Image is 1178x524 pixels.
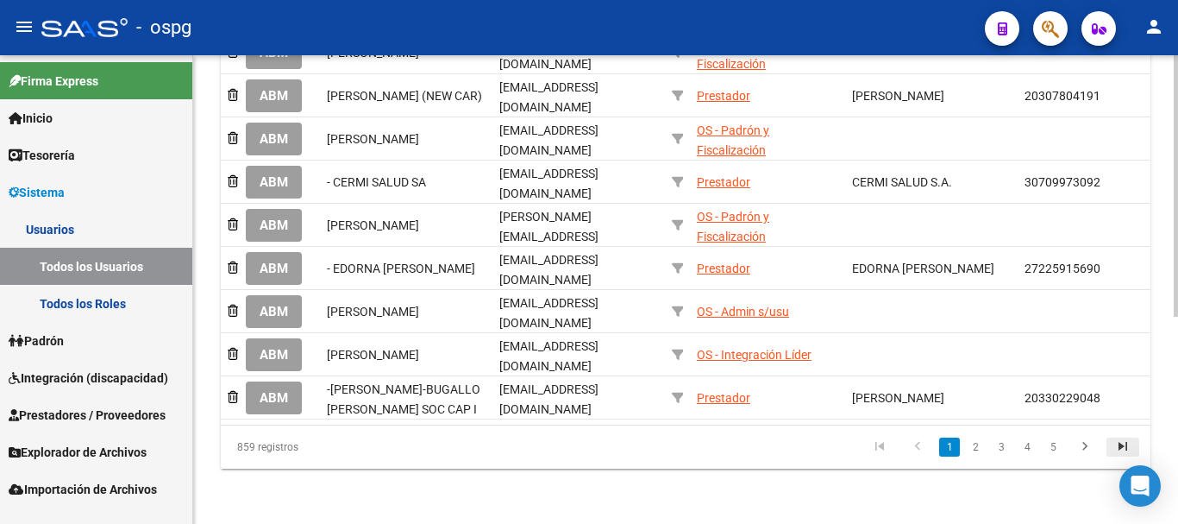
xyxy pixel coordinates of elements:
span: ABM [260,348,288,363]
span: Sistema [9,183,65,202]
span: [PERSON_NAME] [327,305,419,319]
span: ABM [260,262,288,277]
a: go to first page [863,438,896,457]
button: ABM [246,79,302,111]
div: OS - Integración Líder [697,345,811,365]
button: ABM [246,338,302,370]
a: go to last page [1106,438,1139,457]
div: OS - Admin s/usu [697,302,789,322]
div: Prestador [697,173,750,193]
mat-icon: menu [14,16,34,37]
a: 5 [1043,438,1063,457]
span: [PERSON_NAME] (NEW CAR) [327,89,482,103]
a: go to previous page [901,438,934,457]
span: ABM [260,89,288,104]
span: Explorador de Archivos [9,443,147,462]
span: - EDORNA [PERSON_NAME] [327,262,475,275]
span: - CERMI SALUD SA [327,175,426,189]
span: -[PERSON_NAME]-BUGALLO [PERSON_NAME] SOC CAP I SECC IV CENTRO DE DIA EL PORTAL [327,382,480,455]
span: [EMAIL_ADDRESS][DOMAIN_NAME] [499,339,598,373]
a: 4 [1017,438,1037,457]
li: page 5 [1040,432,1066,462]
span: ABM [260,175,288,191]
span: Importación de Archivos [9,480,157,499]
div: OS - Padrón y Fiscalización [697,207,838,247]
span: ABM [260,305,288,320]
a: go to next page [1068,438,1101,457]
div: Open Intercom Messenger [1119,465,1161,507]
span: [EMAIL_ADDRESS][DOMAIN_NAME] [499,123,598,157]
button: ABM [246,382,302,414]
a: 2 [965,438,986,457]
span: Integración (discapacidad) [9,369,168,388]
span: ABM [260,218,288,234]
button: ABM [246,123,302,155]
span: Firma Express [9,72,98,91]
li: page 3 [988,432,1014,462]
span: EDORNA [PERSON_NAME] [852,262,994,275]
button: ABM [246,209,302,241]
span: [PERSON_NAME] [852,89,944,103]
span: Tesorería [9,146,75,165]
div: Prestador [697,259,750,279]
span: 27225915690 [1024,262,1100,275]
span: Inicio [9,109,53,128]
button: ABM [246,166,302,198]
span: [PERSON_NAME][EMAIL_ADDRESS][DOMAIN_NAME] [499,210,598,263]
span: CERMI SALUD S.A. [852,175,952,189]
span: 20307804191 [1024,89,1100,103]
li: page 4 [1014,432,1040,462]
span: [PERSON_NAME] [327,218,419,232]
li: page 2 [962,432,988,462]
span: [PERSON_NAME] [852,391,944,405]
span: 20330229048 [1024,391,1100,405]
a: 3 [991,438,1012,457]
a: 1 [939,438,960,457]
span: [EMAIL_ADDRESS][DOMAIN_NAME] [499,253,598,287]
div: Prestador [697,388,750,408]
div: Prestador [697,86,750,106]
mat-icon: person [1144,16,1164,37]
li: page 1 [937,432,962,462]
button: ABM [246,295,302,327]
button: ABM [246,252,302,284]
span: [PERSON_NAME] [327,348,419,362]
span: - ospg [136,9,191,47]
span: [EMAIL_ADDRESS][DOMAIN_NAME] [499,296,598,330]
span: ABM [260,132,288,148]
div: 859 registros [221,426,404,469]
span: [EMAIL_ADDRESS][DOMAIN_NAME] [499,80,598,114]
span: Prestadores / Proveedores [9,406,166,425]
div: OS - Padrón y Fiscalización [697,121,838,161]
span: [PERSON_NAME] [327,132,419,146]
span: [EMAIL_ADDRESS][DOMAIN_NAME] [499,382,598,416]
span: [EMAIL_ADDRESS][DOMAIN_NAME] [499,167,598,200]
span: Padrón [9,331,64,350]
span: ABM [260,391,288,407]
span: 30709973092 [1024,175,1100,189]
